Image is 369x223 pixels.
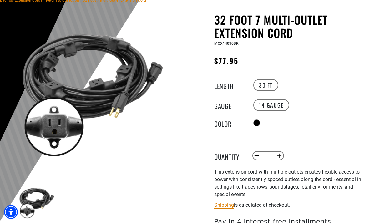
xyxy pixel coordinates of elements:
[18,183,55,220] img: black
[4,205,18,219] div: Accessibility Menu
[214,101,245,109] legend: Gauge
[214,13,364,39] h1: 32 Foot 7 Multi-Outlet Extension Cord
[214,55,238,66] span: $77.95
[214,169,361,197] span: This extension cord with multiple outlets creates flexible access to power with consistently spac...
[214,152,245,160] label: Quantity
[214,201,364,209] div: is calculated at checkout.
[18,14,166,162] img: black
[253,79,278,91] label: 30 FT
[214,202,234,208] a: Shipping
[214,119,245,127] legend: Color
[214,81,245,89] legend: Length
[253,99,289,111] label: 14 Gauge
[214,41,239,46] span: MOX14030BK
